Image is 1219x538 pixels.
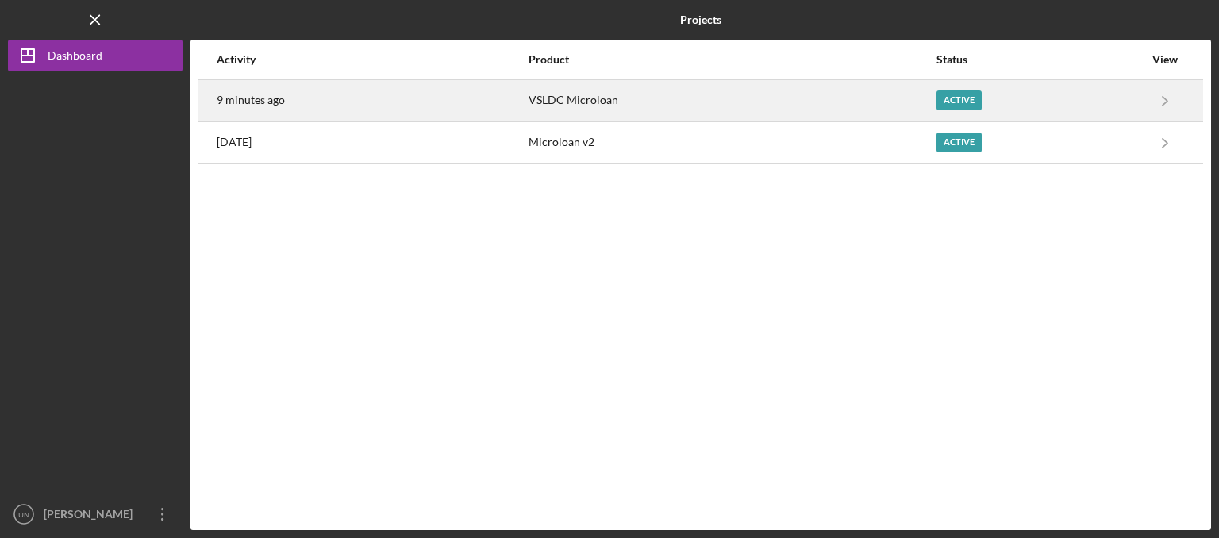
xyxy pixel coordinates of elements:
text: UN [18,510,29,519]
div: Microloan v2 [529,123,935,163]
div: Status [936,53,1144,66]
button: UN[PERSON_NAME] [8,498,183,530]
b: Projects [680,13,721,26]
button: Dashboard [8,40,183,71]
div: Active [936,90,982,110]
div: VSLDC Microloan [529,81,935,121]
div: Dashboard [48,40,102,75]
div: [PERSON_NAME] [40,498,143,534]
div: View [1145,53,1185,66]
div: Product [529,53,935,66]
time: 2025-08-25 23:05 [217,94,285,106]
time: 2025-08-23 20:47 [217,136,252,148]
div: Active [936,133,982,152]
div: Activity [217,53,527,66]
